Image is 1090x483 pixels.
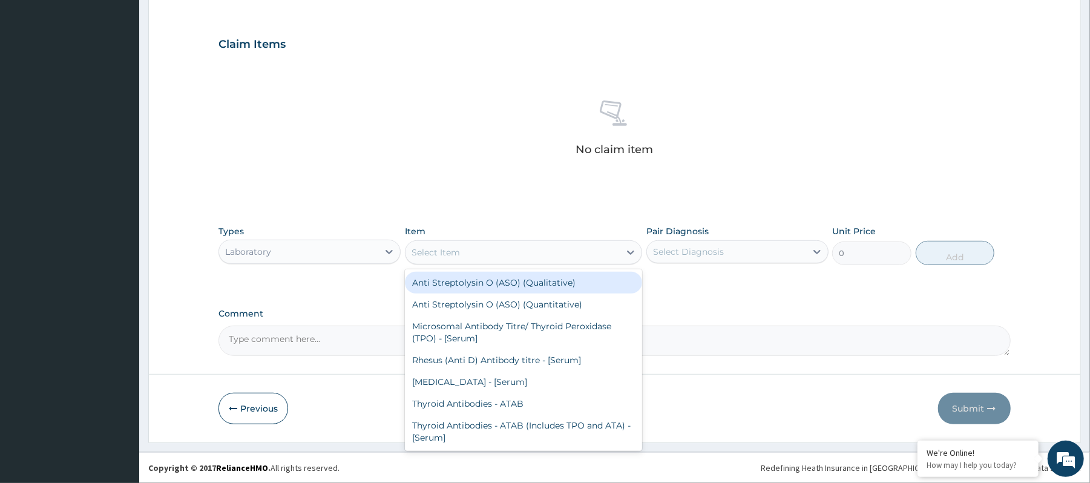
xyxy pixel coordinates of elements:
div: Anti Streptolysin O (ASO) (Quantitative) [405,294,642,315]
div: [MEDICAL_DATA] - [Serum] [405,371,642,393]
div: Anti Streptolysin O (ASO) (Qualitative) [405,272,642,294]
p: How may I help you today? [927,460,1029,470]
button: Add [916,241,995,265]
div: Minimize live chat window [199,6,228,35]
div: Chat with us now [63,68,203,84]
label: Item [405,225,425,237]
label: Unit Price [832,225,876,237]
textarea: Type your message and hit 'Enter' [6,330,231,373]
div: Thyroid Antibodies - ATAB (Includes TPO and ATA) - [Serum] [405,415,642,448]
h3: Claim Items [218,38,286,51]
div: RA - Rhuematoid [MEDICAL_DATA] (Qualitative)- [Serum] [405,448,642,482]
div: Thyroid Antibodies - ATAB [405,393,642,415]
div: Redefining Heath Insurance in [GEOGRAPHIC_DATA] using Telemedicine and Data Science! [761,462,1081,474]
div: Rhesus (Anti D) Antibody titre - [Serum] [405,349,642,371]
a: RelianceHMO [216,462,268,473]
button: Previous [218,393,288,424]
div: Laboratory [225,246,271,258]
span: We're online! [70,153,167,275]
div: Select Item [412,246,460,258]
img: d_794563401_company_1708531726252_794563401 [22,61,49,91]
strong: Copyright © 2017 . [148,462,271,473]
div: We're Online! [927,447,1029,458]
div: Select Diagnosis [653,246,724,258]
p: No claim item [576,143,653,156]
label: Pair Diagnosis [646,225,709,237]
label: Comment [218,309,1010,319]
label: Types [218,226,244,237]
div: Microsomal Antibody Titre/ Thyroid Peroxidase (TPO) - [Serum] [405,315,642,349]
footer: All rights reserved. [139,452,1090,483]
button: Submit [938,393,1011,424]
